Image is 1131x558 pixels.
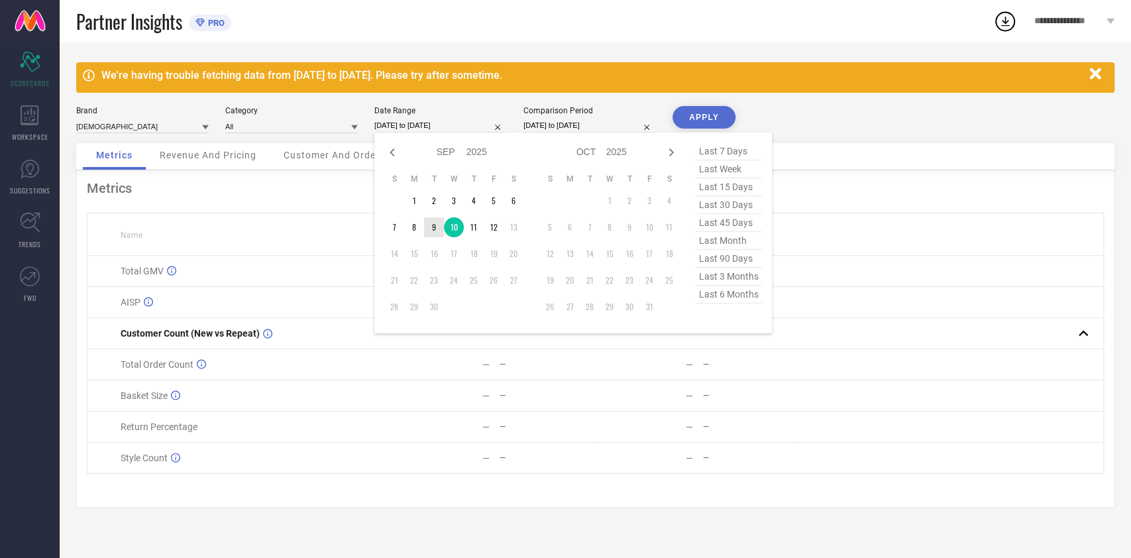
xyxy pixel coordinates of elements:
[639,191,659,211] td: Fri Oct 03 2025
[424,174,444,184] th: Tuesday
[600,297,619,317] td: Wed Oct 29 2025
[121,231,142,240] span: Name
[685,359,692,370] div: —
[560,297,580,317] td: Mon Oct 27 2025
[404,174,424,184] th: Monday
[696,268,762,286] span: last 3 months
[600,191,619,211] td: Wed Oct 01 2025
[10,186,50,195] span: SUGGESTIONS
[484,270,504,290] td: Fri Sep 26 2025
[12,132,48,142] span: WORKSPACE
[702,360,798,369] div: —
[540,270,560,290] td: Sun Oct 19 2025
[484,244,504,264] td: Fri Sep 19 2025
[619,191,639,211] td: Thu Oct 02 2025
[659,270,679,290] td: Sat Oct 25 2025
[702,391,798,400] div: —
[19,239,41,249] span: TRENDS
[404,217,424,237] td: Mon Sep 08 2025
[504,270,523,290] td: Sat Sep 27 2025
[696,214,762,232] span: last 45 days
[404,244,424,264] td: Mon Sep 15 2025
[540,174,560,184] th: Sunday
[384,217,404,237] td: Sun Sep 07 2025
[600,244,619,264] td: Wed Oct 15 2025
[663,144,679,160] div: Next month
[560,217,580,237] td: Mon Oct 06 2025
[500,391,595,400] div: —
[659,244,679,264] td: Sat Oct 18 2025
[464,174,484,184] th: Thursday
[444,244,464,264] td: Wed Sep 17 2025
[121,453,168,463] span: Style Count
[580,217,600,237] td: Tue Oct 07 2025
[404,297,424,317] td: Mon Sep 29 2025
[424,297,444,317] td: Tue Sep 30 2025
[482,359,490,370] div: —
[444,174,464,184] th: Wednesday
[685,453,692,463] div: —
[619,270,639,290] td: Thu Oct 23 2025
[424,270,444,290] td: Tue Sep 23 2025
[87,180,1104,196] div: Metrics
[464,191,484,211] td: Thu Sep 04 2025
[101,69,1083,82] div: We're having trouble fetching data from [DATE] to [DATE]. Please try after sometime.
[384,297,404,317] td: Sun Sep 28 2025
[482,453,490,463] div: —
[284,150,385,160] span: Customer And Orders
[424,244,444,264] td: Tue Sep 16 2025
[600,174,619,184] th: Wednesday
[685,421,692,432] div: —
[444,191,464,211] td: Wed Sep 03 2025
[993,9,1017,33] div: Open download list
[205,18,225,28] span: PRO
[560,270,580,290] td: Mon Oct 20 2025
[484,191,504,211] td: Fri Sep 05 2025
[96,150,133,160] span: Metrics
[619,297,639,317] td: Thu Oct 30 2025
[404,270,424,290] td: Mon Sep 22 2025
[76,8,182,35] span: Partner Insights
[696,142,762,160] span: last 7 days
[685,390,692,401] div: —
[696,232,762,250] span: last month
[639,297,659,317] td: Fri Oct 31 2025
[504,217,523,237] td: Sat Sep 13 2025
[424,217,444,237] td: Tue Sep 09 2025
[702,422,798,431] div: —
[696,196,762,214] span: last 30 days
[24,293,36,303] span: FWD
[11,78,50,88] span: SCORECARDS
[404,191,424,211] td: Mon Sep 01 2025
[540,244,560,264] td: Sun Oct 12 2025
[639,217,659,237] td: Fri Oct 10 2025
[619,174,639,184] th: Thursday
[444,270,464,290] td: Wed Sep 24 2025
[580,270,600,290] td: Tue Oct 21 2025
[374,106,507,115] div: Date Range
[121,359,193,370] span: Total Order Count
[560,174,580,184] th: Monday
[600,270,619,290] td: Wed Oct 22 2025
[580,244,600,264] td: Tue Oct 14 2025
[696,250,762,268] span: last 90 days
[504,244,523,264] td: Sat Sep 20 2025
[523,106,656,115] div: Comparison Period
[540,217,560,237] td: Sun Oct 05 2025
[500,422,595,431] div: —
[696,178,762,196] span: last 15 days
[424,191,444,211] td: Tue Sep 02 2025
[482,390,490,401] div: —
[600,217,619,237] td: Wed Oct 08 2025
[384,144,400,160] div: Previous month
[659,217,679,237] td: Sat Oct 11 2025
[444,217,464,237] td: Wed Sep 10 2025
[659,174,679,184] th: Saturday
[540,297,560,317] td: Sun Oct 26 2025
[484,217,504,237] td: Fri Sep 12 2025
[384,244,404,264] td: Sun Sep 14 2025
[464,217,484,237] td: Thu Sep 11 2025
[580,297,600,317] td: Tue Oct 28 2025
[464,270,484,290] td: Thu Sep 25 2025
[160,150,256,160] span: Revenue And Pricing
